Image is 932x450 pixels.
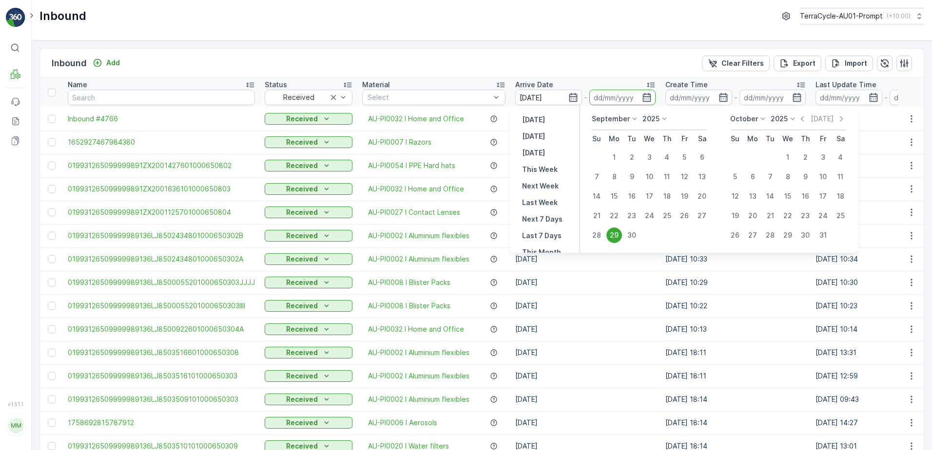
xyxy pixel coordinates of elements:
[522,247,561,257] p: This Month
[55,192,77,200] span: 1.16 kg
[368,207,460,217] a: AU-PI0027 I Contact Lenses
[68,371,255,381] span: 01993126509999989136LJ8503516101000650303
[800,11,883,21] p: TerraCycle-AU01-Prompt
[518,147,549,159] button: Tomorrow
[589,169,604,185] div: 7
[368,418,437,428] span: AU-PI0006 I Aerosols
[8,208,60,216] span: Material Type :
[368,324,464,334] a: AU-PI0032 I Home and Office
[68,137,255,147] a: 1652927467984380
[52,56,87,70] p: Inbound
[368,93,490,102] p: Select
[518,213,566,225] button: Next 7 Days
[727,188,743,204] div: 12
[606,150,622,165] div: 1
[368,278,450,287] span: AU-PI0008 I Blister Packs
[368,371,469,381] a: AU-PI0002 I Aluminium flexibles
[762,169,778,185] div: 7
[368,184,464,194] a: AU-PI0032 I Home and Office
[727,227,743,243] div: 26
[642,114,660,124] p: 2025
[815,188,831,204] div: 17
[265,300,352,312] button: Received
[780,227,796,243] div: 29
[606,188,622,204] div: 15
[265,160,352,171] button: Received
[825,56,873,71] button: Import
[694,150,710,165] div: 6
[68,278,255,287] span: 01993126509999989136LJ8500055201000650303JJJJ
[286,394,318,404] p: Received
[286,114,318,124] p: Received
[624,169,640,185] div: 9
[510,318,660,341] td: [DATE]
[265,136,352,148] button: Received
[702,56,770,71] button: Clear Filters
[68,418,255,428] a: 1758692815787912
[265,394,352,405] button: Received
[589,227,604,243] div: 28
[833,169,848,185] div: 11
[624,188,640,204] div: 16
[589,208,604,224] div: 21
[510,364,660,388] td: [DATE]
[89,57,124,69] button: Add
[745,227,760,243] div: 27
[745,188,760,204] div: 13
[745,208,760,224] div: 20
[833,208,848,224] div: 25
[286,184,318,194] p: Received
[832,130,849,148] th: Saturday
[286,207,318,217] p: Received
[55,240,69,248] span: 0 kg
[54,224,76,232] span: 1.16 kg
[815,169,831,185] div: 10
[68,161,255,170] a: 019931265099999891ZX2001427601000650802
[780,169,796,185] div: 8
[68,394,255,404] a: 01993126509999989136LJ8503509101000650303
[48,419,56,427] div: Toggle Row Selected
[368,231,469,241] a: AU-PI0002 I Aluminium flexibles
[780,188,796,204] div: 15
[624,150,640,165] div: 2
[265,253,352,265] button: Received
[518,197,562,208] button: Last Week
[32,160,205,168] span: 01993126509999989136LJ8503484201000650302
[588,130,605,148] th: Sunday
[68,254,255,264] a: 01993126509999989136LJ8502434801000650302A
[286,278,318,287] p: Received
[677,188,692,204] div: 19
[659,169,675,185] div: 11
[68,231,255,241] a: 01993126509999989136LJ8502434801000650302B
[815,90,882,105] input: dd/mm/yyyy
[286,231,318,241] p: Received
[286,137,318,147] p: Received
[48,302,56,310] div: Toggle Row Selected
[510,271,660,294] td: [DATE]
[368,161,455,170] a: AU-PI0054 I PPE Hard hats
[762,227,778,243] div: 28
[677,169,692,185] div: 12
[68,324,255,334] span: 01993126509999989136LJ8500922601000650304A
[368,114,464,124] a: AU-PI0032 I Home and Office
[286,301,318,311] p: Received
[641,188,657,204] div: 17
[8,224,54,232] span: Net Amount :
[68,301,255,311] a: 01993126509999989136LJ8500055201000650303IIII
[641,169,657,185] div: 10
[362,8,568,20] p: 01993126509999989136LJ8503484201000650302
[510,411,660,434] td: [DATE]
[584,92,587,103] p: -
[694,169,710,185] div: 13
[761,130,779,148] th: Tuesday
[592,114,630,124] p: September
[368,254,469,264] span: AU-PI0002 I Aluminium flexibles
[510,341,660,364] td: [DATE]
